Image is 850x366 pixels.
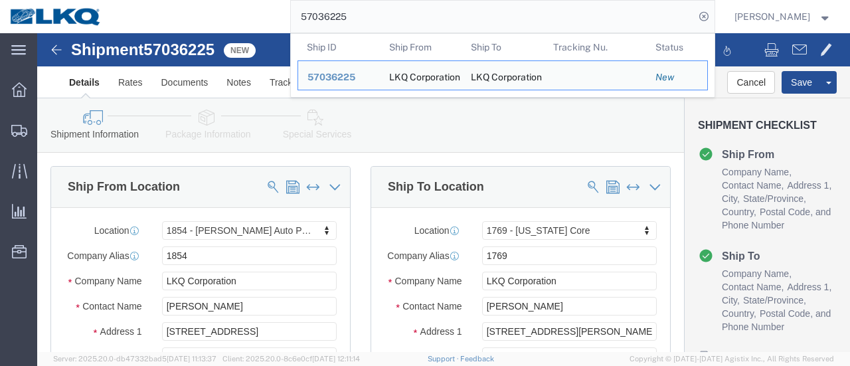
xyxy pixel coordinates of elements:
span: Copyright © [DATE]-[DATE] Agistix Inc., All Rights Reserved [630,353,834,365]
div: 57036225 [307,70,371,84]
div: LKQ Corporation [388,61,452,90]
span: Client: 2025.20.0-8c6e0cf [222,355,360,363]
span: 57036225 [307,72,355,82]
table: Search Results [297,34,715,97]
span: Marc Metzger [734,9,810,24]
th: Status [646,34,708,60]
th: Tracking Nu. [543,34,646,60]
span: Server: 2025.20.0-db47332bad5 [53,355,216,363]
img: logo [9,7,102,27]
span: [DATE] 12:11:14 [312,355,360,363]
th: Ship ID [297,34,380,60]
div: LKQ Corporation [471,61,535,90]
a: Feedback [460,355,494,363]
span: [DATE] 11:13:37 [167,355,216,363]
div: New [655,70,698,84]
th: Ship From [379,34,462,60]
th: Ship To [462,34,544,60]
button: [PERSON_NAME] [734,9,832,25]
iframe: FS Legacy Container [37,33,850,352]
a: Support [428,355,461,363]
input: Search for shipment number, reference number [291,1,695,33]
